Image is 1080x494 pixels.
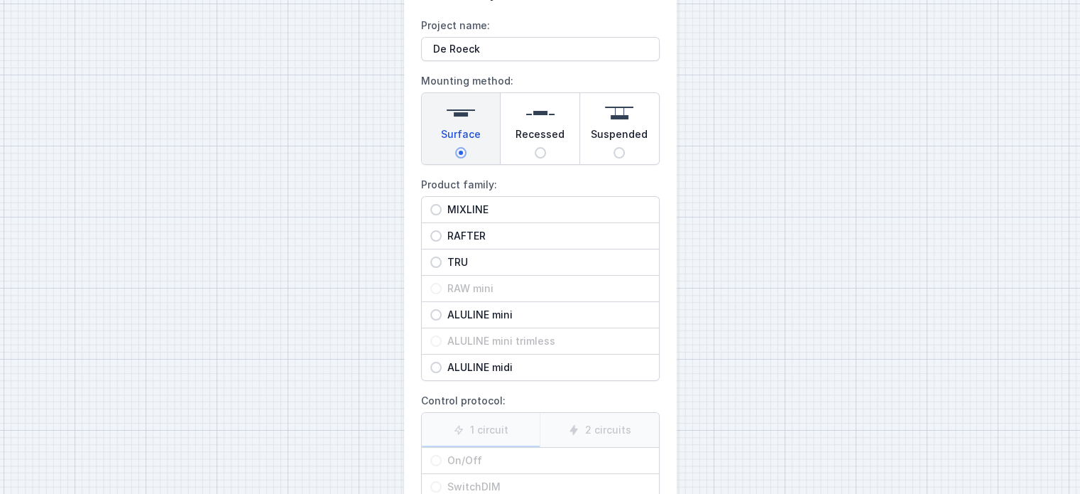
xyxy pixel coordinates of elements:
img: suspended.svg [605,99,633,127]
img: surface.svg [447,99,475,127]
span: Surface [441,127,481,147]
label: Product family: [421,173,660,381]
span: ALULINE midi [442,360,650,375]
label: Project name: [421,14,660,61]
span: RAFTER [442,229,650,243]
label: Mounting method: [421,70,660,165]
input: MIXLINE [430,204,442,215]
img: recessed.svg [526,99,555,127]
input: Suspended [613,147,625,159]
input: TRU [430,257,442,268]
span: ALULINE mini [442,308,650,322]
input: RAFTER [430,230,442,242]
input: ALULINE midi [430,362,442,373]
input: Surface [455,147,467,159]
span: TRU [442,255,650,269]
input: Project name: [421,37,660,61]
span: Suspended [591,127,648,147]
span: Recessed [516,127,564,147]
input: ALULINE mini [430,309,442,321]
span: MIXLINE [442,203,650,217]
input: Recessed [535,147,546,159]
